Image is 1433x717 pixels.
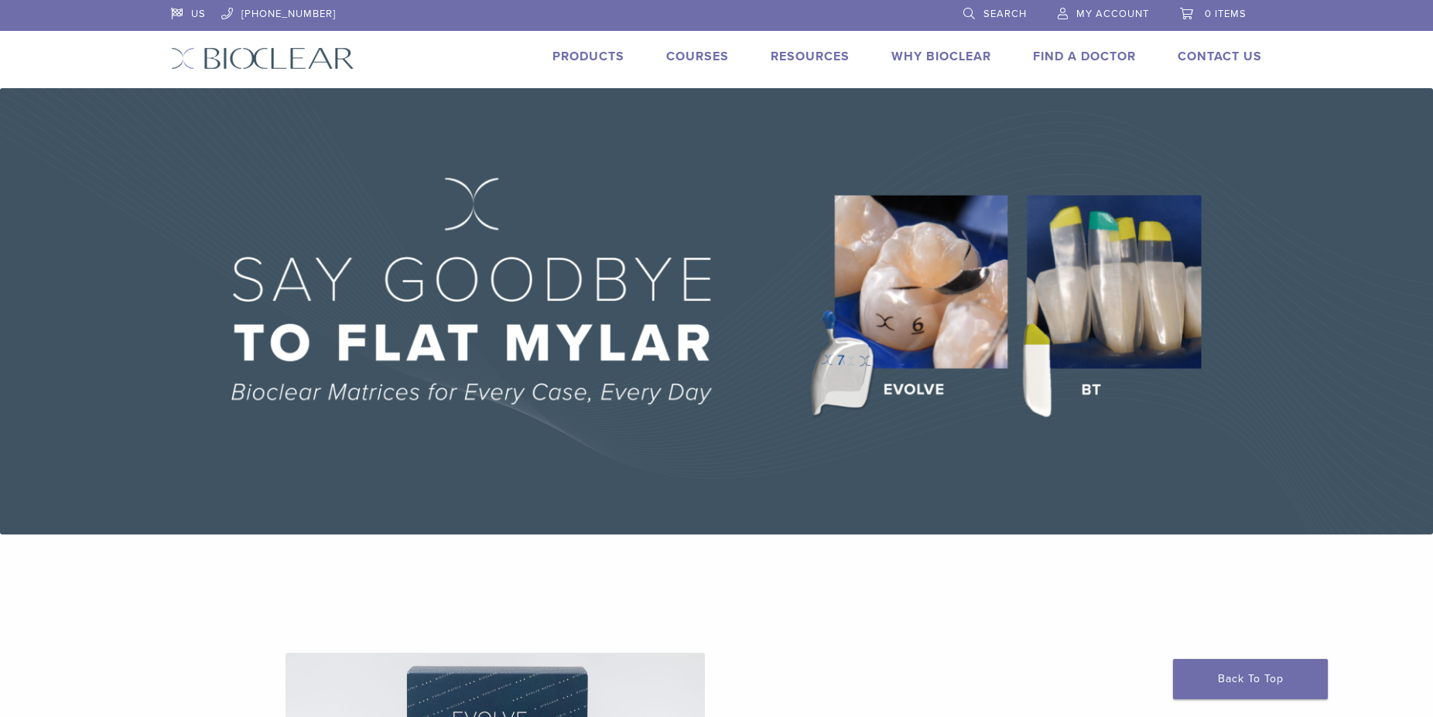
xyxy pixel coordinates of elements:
[1173,659,1328,699] a: Back To Top
[171,47,354,70] img: Bioclear
[1205,8,1247,20] span: 0 items
[891,49,991,64] a: Why Bioclear
[666,49,729,64] a: Courses
[1178,49,1262,64] a: Contact Us
[552,49,624,64] a: Products
[1076,8,1149,20] span: My Account
[983,8,1027,20] span: Search
[771,49,850,64] a: Resources
[1033,49,1136,64] a: Find A Doctor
